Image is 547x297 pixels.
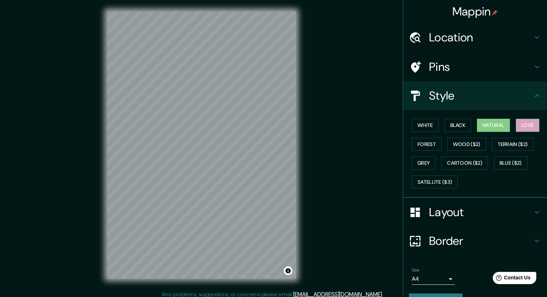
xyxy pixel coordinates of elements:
[429,30,533,45] h4: Location
[516,119,539,132] button: Love
[483,269,539,289] iframe: Help widget launcher
[441,156,488,170] button: Cartoon ($2)
[412,138,442,151] button: Forest
[429,234,533,248] h4: Border
[412,175,458,189] button: Satellite ($3)
[403,81,547,110] div: Style
[284,266,292,275] button: Toggle attribution
[445,119,471,132] button: Black
[477,119,510,132] button: Natural
[403,198,547,227] div: Layout
[494,156,528,170] button: Blue ($2)
[412,156,436,170] button: Grey
[447,138,486,151] button: Wood ($2)
[403,23,547,52] div: Location
[403,227,547,255] div: Border
[452,4,498,19] h4: Mappin
[403,52,547,81] div: Pins
[492,138,534,151] button: Terrain ($2)
[412,273,455,285] div: A4
[429,88,533,103] h4: Style
[492,10,498,15] img: pin-icon.png
[412,119,439,132] button: White
[429,205,533,219] h4: Layout
[107,12,296,279] canvas: Map
[429,60,533,74] h4: Pins
[412,267,419,273] label: Size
